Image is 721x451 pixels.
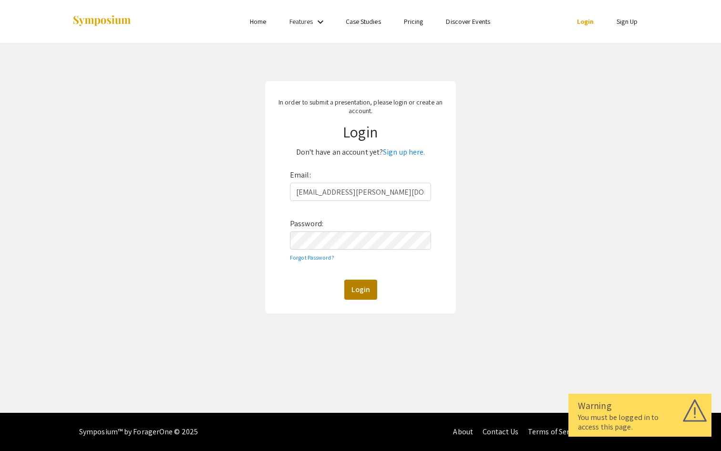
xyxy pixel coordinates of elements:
[578,399,702,413] div: Warning
[383,147,425,157] a: Sign up here.
[289,17,313,26] a: Features
[453,427,473,437] a: About
[577,17,594,26] a: Login
[344,280,377,300] button: Login
[272,98,449,115] p: In order to submit a presentation, please login or create an account.
[272,123,449,141] h1: Login
[578,413,702,432] div: You must be logged in to access this page.
[446,17,490,26] a: Discover Events
[528,427,582,437] a: Terms of Service
[79,413,198,451] div: Symposium™ by ForagerOne © 2025
[272,145,449,160] p: Don't have an account yet?
[290,168,311,183] label: Email:
[250,17,266,26] a: Home
[617,17,638,26] a: Sign Up
[72,15,132,28] img: Symposium by ForagerOne
[404,17,423,26] a: Pricing
[290,254,334,261] a: Forgot Password?
[346,17,381,26] a: Case Studies
[290,216,323,231] label: Password:
[483,427,518,437] a: Contact Us
[315,16,326,28] mat-icon: Expand Features list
